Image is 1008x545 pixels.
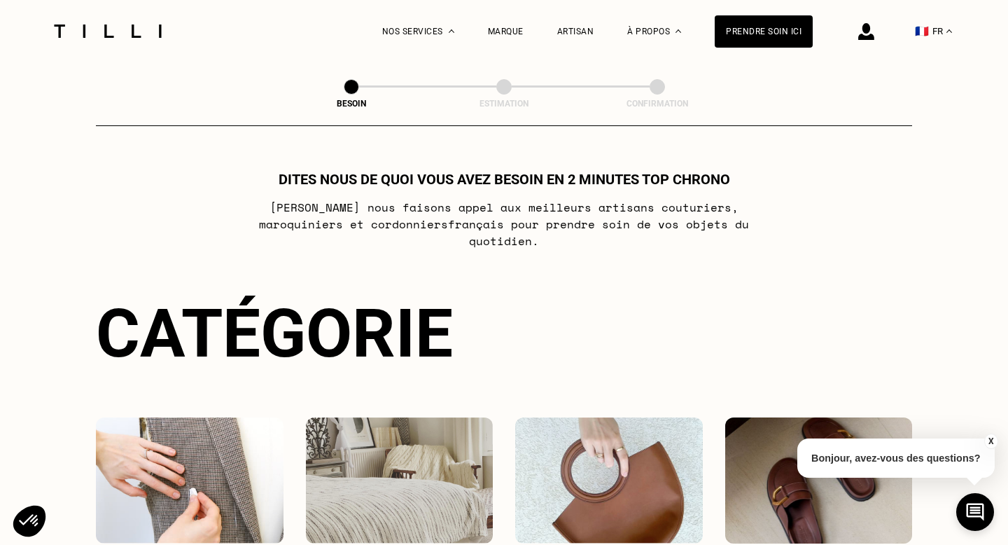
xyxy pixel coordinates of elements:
img: Accessoires [515,418,703,544]
div: Confirmation [587,99,727,109]
h1: Dites nous de quoi vous avez besoin en 2 minutes top chrono [279,171,730,188]
img: Logo du service de couturière Tilli [49,25,167,38]
span: 🇫🇷 [915,25,929,38]
a: Artisan [557,27,594,36]
img: Chaussures [725,418,913,544]
img: Menu déroulant à propos [675,29,681,33]
div: Besoin [281,99,421,109]
a: Prendre soin ici [715,15,813,48]
div: Estimation [434,99,574,109]
button: X [983,434,997,449]
img: Intérieur [306,418,493,544]
p: Bonjour, avez-vous des questions? [797,439,995,478]
p: [PERSON_NAME] nous faisons appel aux meilleurs artisans couturiers , maroquiniers et cordonniers ... [227,199,782,249]
img: Menu déroulant [449,29,454,33]
div: Catégorie [96,294,912,373]
a: Marque [488,27,524,36]
img: icône connexion [858,23,874,40]
img: menu déroulant [946,29,952,33]
img: Vêtements [96,418,283,544]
